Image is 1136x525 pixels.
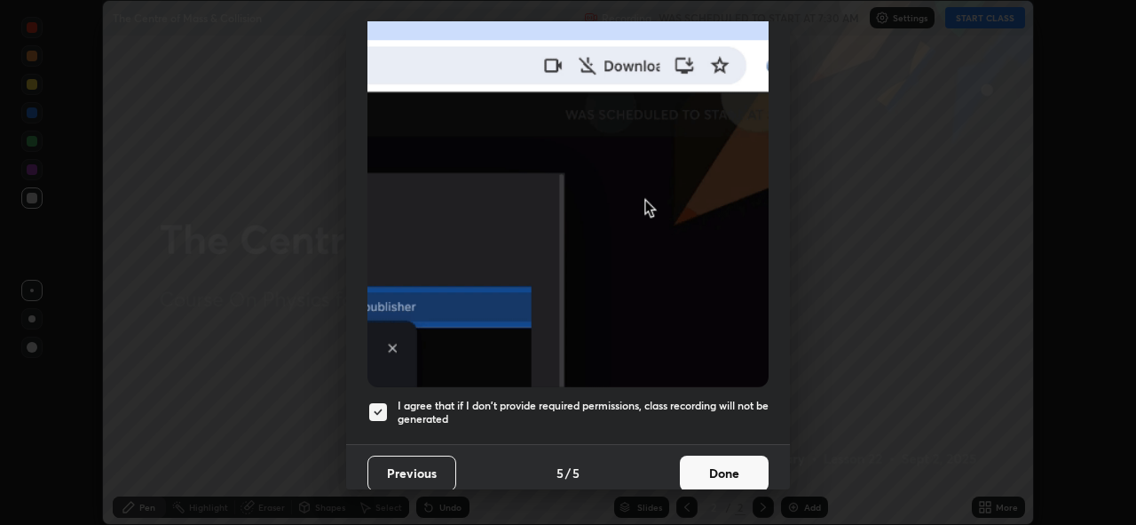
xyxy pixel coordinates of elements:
[565,464,571,482] h4: /
[556,464,564,482] h4: 5
[398,399,769,426] h5: I agree that if I don't provide required permissions, class recording will not be generated
[572,464,580,482] h4: 5
[680,456,769,491] button: Done
[367,456,456,491] button: Previous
